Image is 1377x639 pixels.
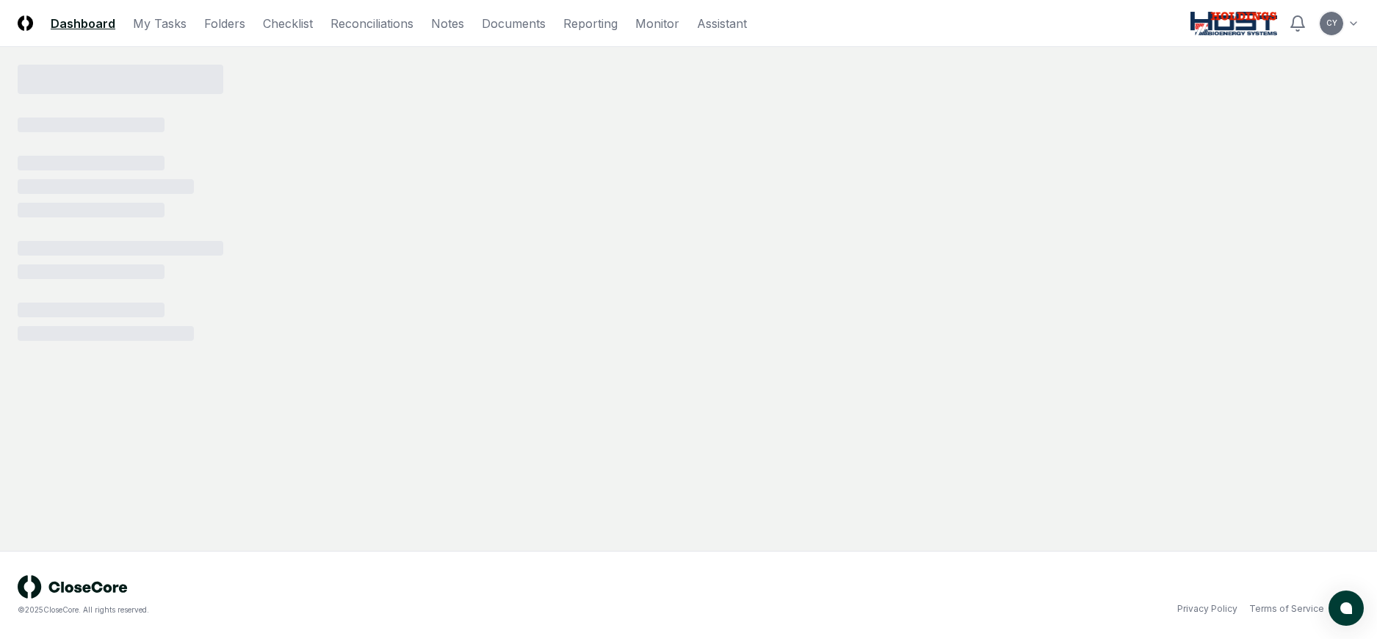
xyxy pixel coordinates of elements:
[18,604,689,615] div: © 2025 CloseCore. All rights reserved.
[18,15,33,31] img: Logo
[697,15,747,32] a: Assistant
[1249,602,1324,615] a: Terms of Service
[431,15,464,32] a: Notes
[263,15,313,32] a: Checklist
[133,15,187,32] a: My Tasks
[1190,12,1278,35] img: Host NA Holdings logo
[204,15,245,32] a: Folders
[482,15,546,32] a: Documents
[1318,10,1345,37] button: CY
[635,15,679,32] a: Monitor
[1329,591,1364,626] button: atlas-launcher
[330,15,413,32] a: Reconciliations
[18,575,128,599] img: logo
[1326,18,1337,29] span: CY
[563,15,618,32] a: Reporting
[1177,602,1237,615] a: Privacy Policy
[51,15,115,32] a: Dashboard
